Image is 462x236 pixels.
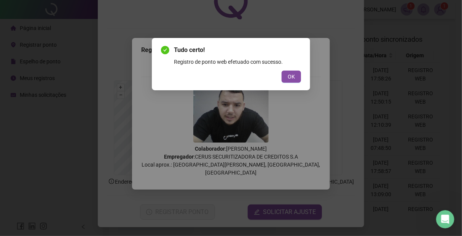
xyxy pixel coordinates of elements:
span: Tudo certo! [174,46,301,55]
button: OK [282,71,301,83]
span: check-circle [161,46,169,54]
span: OK [288,72,295,81]
iframe: Intercom live chat [436,210,454,228]
div: Registro de ponto web efetuado com sucesso. [174,58,301,66]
